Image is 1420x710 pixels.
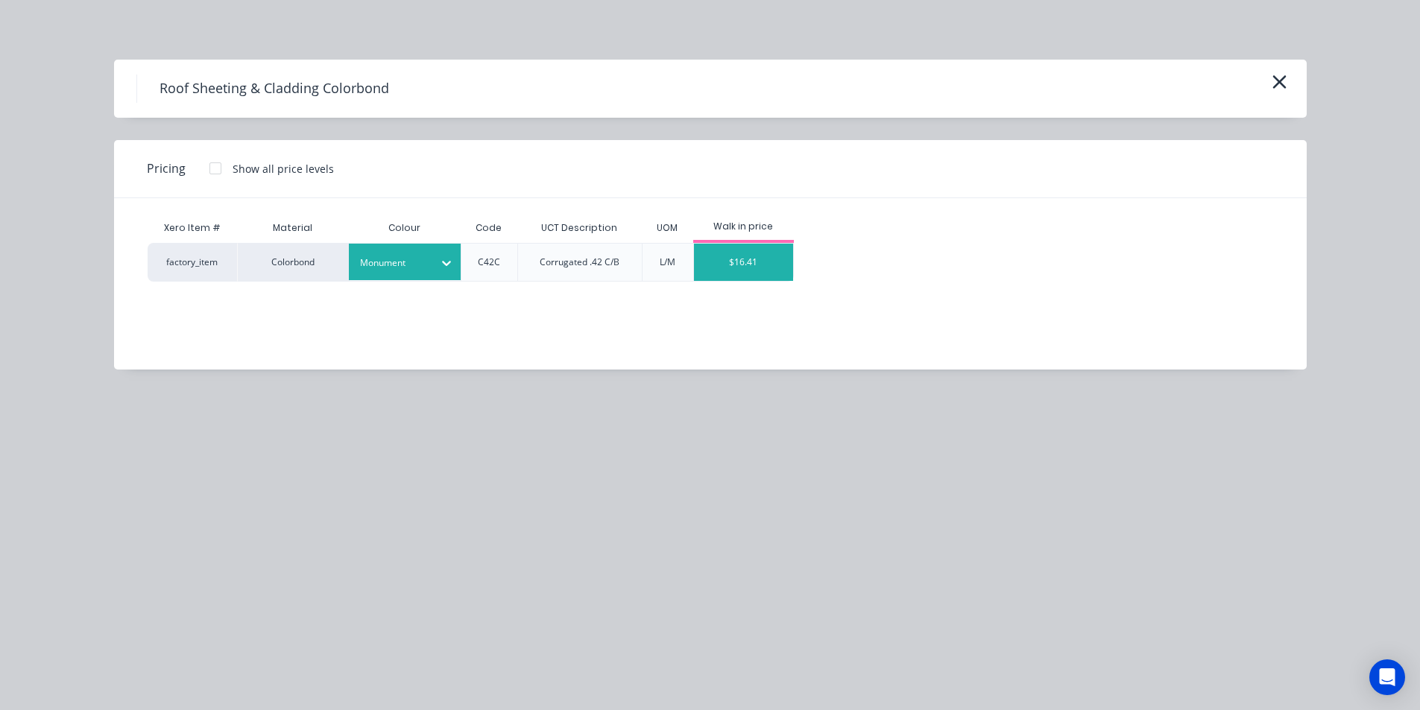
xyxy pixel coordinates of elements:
div: Colour [349,213,461,243]
div: Code [464,209,514,247]
h4: Roof Sheeting & Cladding Colorbond [136,75,411,103]
div: UOM [645,209,690,247]
div: Colorbond [237,243,349,282]
div: UCT Description [529,209,629,247]
div: Open Intercom Messenger [1369,659,1405,695]
div: Xero Item # [148,213,237,243]
div: Walk in price [693,220,794,233]
div: $16.41 [694,244,793,281]
div: Material [237,213,349,243]
div: factory_item [148,243,237,282]
div: C42C [478,256,500,269]
div: L/M [660,256,675,269]
span: Pricing [147,159,186,177]
div: Corrugated .42 C/B [540,256,619,269]
div: Show all price levels [233,161,334,177]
